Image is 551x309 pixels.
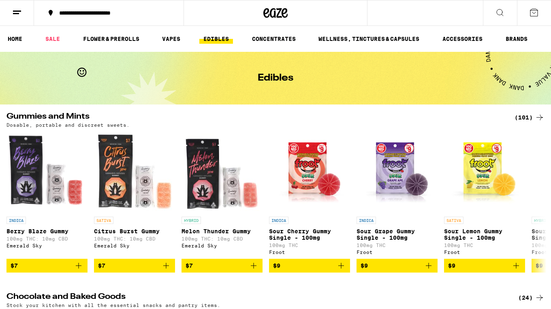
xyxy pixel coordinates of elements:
[502,34,532,44] a: BRANDS
[357,249,438,255] div: Froot
[94,228,175,234] p: Citrus Burst Gummy
[6,303,220,308] p: Stock your kitchen with all the essential snacks and pantry items.
[357,259,438,273] button: Add to bag
[444,217,463,224] p: SATIVA
[515,113,545,122] a: (101)
[6,243,88,248] div: Emerald Sky
[269,259,350,273] button: Add to bag
[6,122,130,128] p: Dosable, portable and discreet sweets.
[357,217,376,224] p: INDICA
[248,34,300,44] a: CONCENTRATES
[444,259,525,273] button: Add to bag
[182,132,263,213] img: Emerald Sky - Melon Thunder Gummy
[269,228,350,241] p: Sour Cherry Gummy Single - 100mg
[518,293,545,303] a: (24)
[182,243,263,248] div: Emerald Sky
[199,34,233,44] a: EDIBLES
[444,132,525,259] a: Open page for Sour Lemon Gummy Single - 100mg from Froot
[4,34,26,44] a: HOME
[357,132,438,259] a: Open page for Sour Grape Gummy Single - 100mg from Froot
[273,262,280,269] span: $9
[444,132,525,213] img: Froot - Sour Lemon Gummy Single - 100mg
[6,228,88,234] p: Berry Blaze Gummy
[448,262,455,269] span: $9
[94,132,175,213] img: Emerald Sky - Citrus Burst Gummy
[357,228,438,241] p: Sour Grape Gummy Single - 100mg
[11,262,18,269] span: $7
[444,249,525,255] div: Froot
[186,262,193,269] span: $7
[269,249,350,255] div: Froot
[536,262,543,269] span: $9
[6,113,505,122] h2: Gummies and Mints
[269,243,350,248] p: 100mg THC
[269,132,350,213] img: Froot - Sour Cherry Gummy Single - 100mg
[6,293,505,303] h2: Chocolate and Baked Goods
[357,132,438,213] img: Froot - Sour Grape Gummy Single - 100mg
[41,34,64,44] a: SALE
[269,217,288,224] p: INDICA
[158,34,184,44] a: VAPES
[6,259,88,273] button: Add to bag
[94,243,175,248] div: Emerald Sky
[361,262,368,269] span: $9
[79,34,143,44] a: FLOWER & PREROLLS
[182,259,263,273] button: Add to bag
[182,217,201,224] p: HYBRID
[357,243,438,248] p: 100mg THC
[6,217,26,224] p: INDICA
[532,217,551,224] p: HYBRID
[94,217,113,224] p: SATIVA
[314,34,423,44] a: WELLNESS, TINCTURES & CAPSULES
[182,236,263,241] p: 100mg THC: 10mg CBD
[94,259,175,273] button: Add to bag
[182,132,263,259] a: Open page for Melon Thunder Gummy from Emerald Sky
[438,34,487,44] a: ACCESSORIES
[94,132,175,259] a: Open page for Citrus Burst Gummy from Emerald Sky
[258,73,293,83] h1: Edibles
[98,262,105,269] span: $7
[444,243,525,248] p: 100mg THC
[6,236,88,241] p: 100mg THC: 10mg CBD
[182,228,263,234] p: Melon Thunder Gummy
[269,132,350,259] a: Open page for Sour Cherry Gummy Single - 100mg from Froot
[94,236,175,241] p: 100mg THC: 10mg CBD
[6,132,88,213] img: Emerald Sky - Berry Blaze Gummy
[6,132,88,259] a: Open page for Berry Blaze Gummy from Emerald Sky
[444,228,525,241] p: Sour Lemon Gummy Single - 100mg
